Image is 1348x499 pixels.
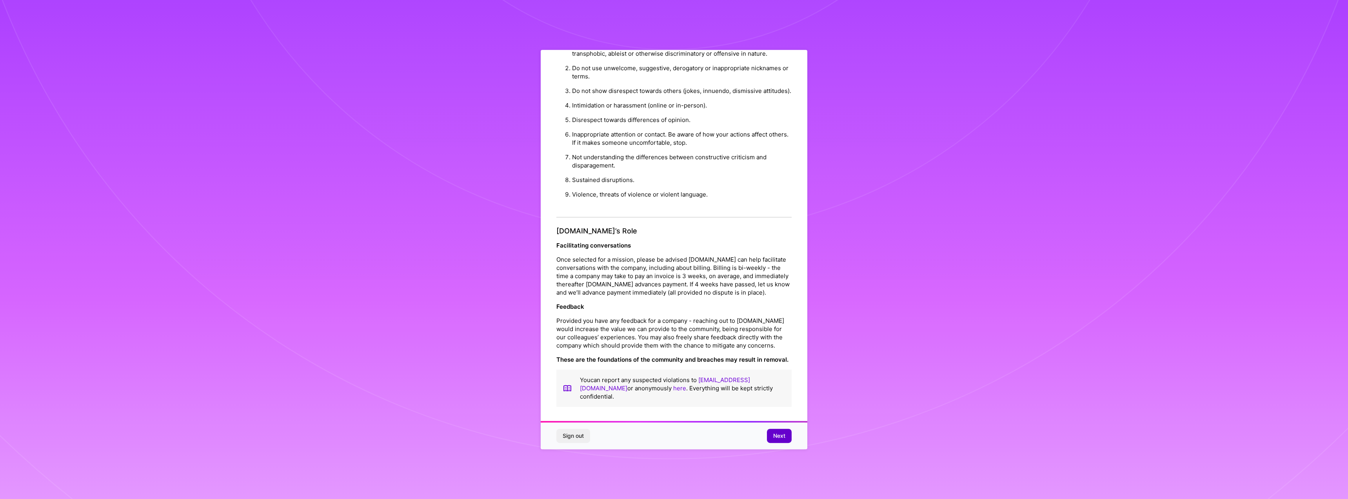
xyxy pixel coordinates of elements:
button: Next [767,429,792,443]
li: Inappropriate attention or contact. Be aware of how your actions affect others. If it makes someo... [572,127,792,150]
p: Once selected for a mission, please be advised [DOMAIN_NAME] can help facilitate conversations wi... [556,256,792,297]
a: [EMAIL_ADDRESS][DOMAIN_NAME] [580,377,750,392]
a: here [673,385,686,392]
li: Do not show disrespect towards others (jokes, innuendo, dismissive attitudes). [572,84,792,98]
strong: Feedback [556,303,584,311]
li: Do not use unwelcome, suggestive, derogatory or inappropriate nicknames or terms. [572,61,792,84]
button: Sign out [556,429,590,443]
p: You can report any suspected violations to or anonymously . Everything will be kept strictly conf... [580,376,785,401]
strong: Facilitating conversations [556,242,631,249]
li: Sustained disruptions. [572,173,792,187]
span: Next [773,432,785,440]
img: book icon [563,376,572,401]
p: Provided you have any feedback for a company - reaching out to [DOMAIN_NAME] would increase the v... [556,317,792,350]
li: Violence, threats of violence or violent language. [572,187,792,202]
li: Disrespect towards differences of opinion. [572,113,792,127]
li: Intimidation or harassment (online or in-person). [572,98,792,113]
strong: These are the foundations of the community and breaches may result in removal. [556,356,788,364]
li: Not understanding the differences between constructive criticism and disparagement. [572,150,792,173]
span: Sign out [563,432,584,440]
h4: [DOMAIN_NAME]’s Role [556,227,792,235]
